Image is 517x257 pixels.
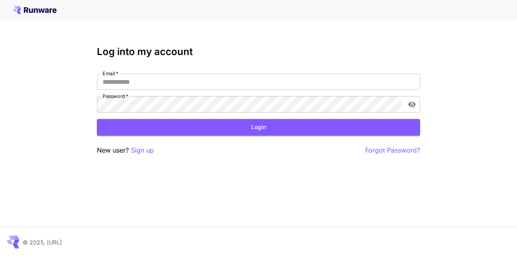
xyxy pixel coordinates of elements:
button: Login [97,119,420,136]
button: Forgot Password? [365,145,420,155]
label: Password [103,93,128,100]
p: © 2025, [URL] [23,238,62,246]
h3: Log into my account [97,46,420,57]
button: toggle password visibility [405,97,419,112]
p: New user? [97,145,154,155]
button: Sign up [131,145,154,155]
label: Email [103,70,118,77]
